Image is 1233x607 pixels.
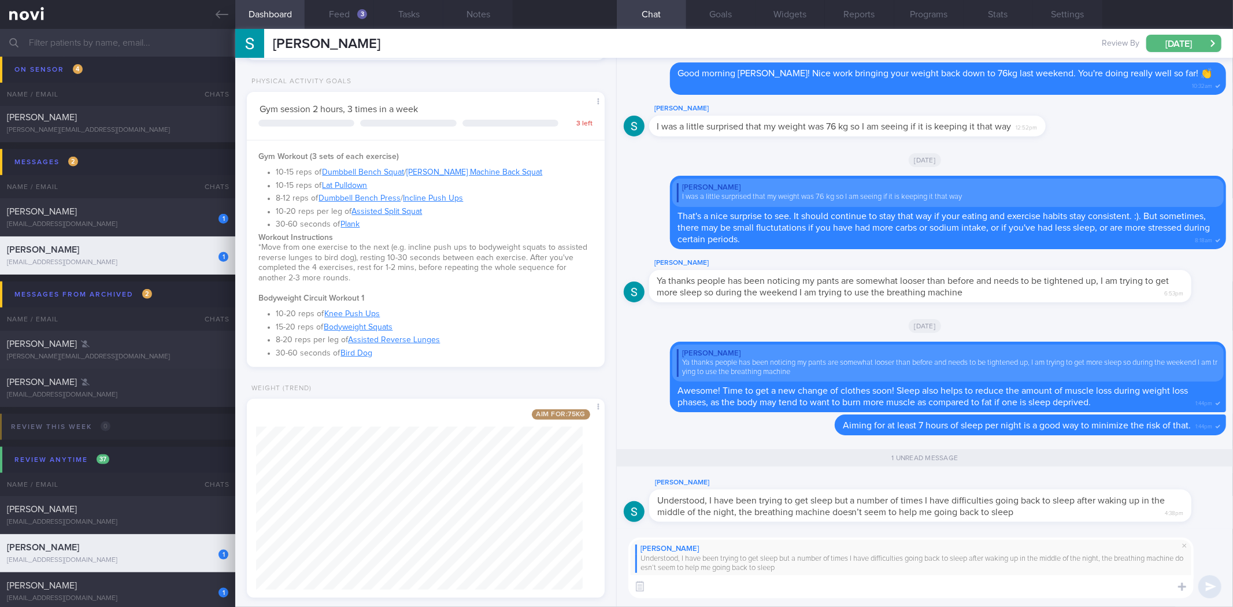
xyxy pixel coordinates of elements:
[1164,287,1183,298] span: 6:53pm
[1195,397,1212,408] span: 1:44pm
[276,306,593,320] li: 10-20 reps of
[348,336,440,344] a: Assisted Reverse Lunges
[276,320,593,333] li: 15-20 reps of
[1195,234,1212,245] span: 8:18am
[142,289,152,299] span: 2
[247,384,312,393] div: Weight (Trend)
[189,308,235,331] div: Chats
[189,175,235,198] div: Chats
[1192,79,1212,90] span: 10:32am
[324,310,380,318] a: Knee Push Ups
[276,217,593,230] li: 30-60 seconds of
[340,220,360,228] a: Plank
[7,594,228,603] div: [EMAIL_ADDRESS][DOMAIN_NAME]
[677,349,1219,358] div: [PERSON_NAME]
[219,550,228,560] div: 1
[657,122,1012,131] span: I was a little surprised that my weight was 76 kg so I am seeing if it is keeping it that way
[273,37,380,51] span: [PERSON_NAME]
[340,349,372,357] a: Bird Dog
[7,126,228,135] div: [PERSON_NAME][EMAIL_ADDRESS][DOMAIN_NAME]
[12,287,155,302] div: Messages from Archived
[843,421,1191,430] span: Aiming for at least 7 hours of sleep per night is a good way to minimize the risk of that.
[12,154,81,170] div: Messages
[532,409,590,420] span: Aim for: 75 kg
[909,319,942,333] span: [DATE]
[406,168,542,176] a: [PERSON_NAME] Machine Back Squat
[101,421,110,431] span: 0
[68,157,78,166] span: 2
[260,105,418,114] span: Gym session 2 hours, 3 times in a week
[276,165,593,178] li: 10-15 reps of /
[7,113,77,122] span: [PERSON_NAME]
[657,276,1169,297] span: Ya thanks people has been noticing my pants are somewhat looser than before and needs to be tight...
[7,353,228,361] div: [PERSON_NAME][EMAIL_ADDRESS][DOMAIN_NAME]
[258,243,587,282] span: *Move from one exercise to the next (e.g. incline push ups to bodyweight squats to assisted rever...
[357,9,367,19] div: 3
[322,182,367,190] a: Lat Pulldown
[7,581,77,590] span: [PERSON_NAME]
[7,377,77,387] span: [PERSON_NAME]
[635,554,1187,573] div: Understood, I have been trying to get sleep but a number of times I have difficulties going back ...
[678,386,1188,407] span: Awesome! Time to get a new change of clothes soon! Sleep also helps to reduce the amount of muscl...
[258,234,333,242] strong: Workout Instructions
[1165,506,1183,517] span: 4:38pm
[7,207,77,216] span: [PERSON_NAME]
[7,75,77,84] span: [PERSON_NAME]
[649,102,1080,116] div: [PERSON_NAME]
[7,556,228,565] div: [EMAIL_ADDRESS][DOMAIN_NAME]
[7,505,77,514] span: [PERSON_NAME]
[189,473,235,496] div: Chats
[12,452,112,468] div: Review anytime
[909,153,942,167] span: [DATE]
[219,588,228,598] div: 1
[324,323,393,331] a: Bodyweight Squats
[7,518,228,527] div: [EMAIL_ADDRESS][DOMAIN_NAME]
[258,153,399,161] strong: Gym Workout (3 sets of each exercise)
[7,543,79,552] span: [PERSON_NAME]
[677,183,1219,193] div: [PERSON_NAME]
[7,220,228,229] div: [EMAIL_ADDRESS][DOMAIN_NAME]
[649,476,1226,490] div: [PERSON_NAME]
[8,419,113,435] div: Review this week
[403,194,463,202] a: Incline Push Ups
[319,194,401,202] a: Dumbbell Bench Press
[276,332,593,346] li: 8-20 reps per leg of
[564,120,593,128] div: 3 left
[276,178,593,191] li: 10-15 reps of
[219,214,228,224] div: 1
[7,258,228,267] div: [EMAIL_ADDRESS][DOMAIN_NAME]
[7,245,79,254] span: [PERSON_NAME]
[276,204,593,217] li: 10-20 reps per leg of
[677,358,1219,377] div: Ya thanks people has been noticing my pants are somewhat looser than before and needs to be tight...
[635,545,1187,554] div: [PERSON_NAME]
[276,346,593,359] li: 30-60 seconds of
[258,294,364,302] strong: Bodyweight Circuit Workout 1
[1102,39,1139,49] span: Review By
[1195,420,1212,431] span: 1:44pm
[678,212,1210,244] span: That's a nice surprise to see. It should continue to stay that way if your eating and exercise ha...
[1146,35,1221,52] button: [DATE]
[649,256,1226,270] div: [PERSON_NAME]
[322,168,404,176] a: Dumbbell Bench Squat
[219,252,228,262] div: 1
[97,454,109,464] span: 37
[678,69,1213,78] span: Good morning [PERSON_NAME]! Nice work bringing your weight back down to 76kg last weekend. You're...
[1016,121,1038,132] span: 12:52pm
[247,77,351,86] div: Physical Activity Goals
[351,208,422,216] a: Assisted Split Squat
[7,88,228,97] div: [EMAIL_ADDRESS][DOMAIN_NAME]
[7,339,77,349] span: [PERSON_NAME]
[657,496,1165,517] span: Understood, I have been trying to get sleep but a number of times I have difficulties going back ...
[677,193,1219,202] div: I was a little surprised that my weight was 76 kg so I am seeing if it is keeping it that way
[276,191,593,204] li: 8-12 reps of /
[7,391,228,399] div: [EMAIL_ADDRESS][DOMAIN_NAME]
